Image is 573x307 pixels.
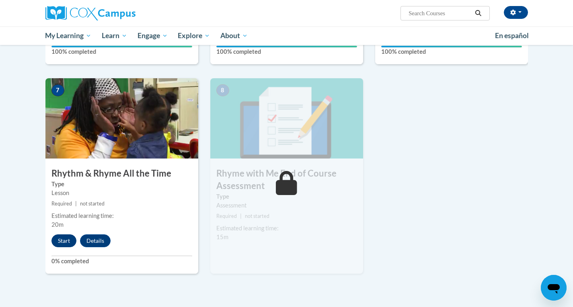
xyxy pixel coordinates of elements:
[51,221,64,228] span: 20m
[33,26,540,45] div: Main menu
[408,8,472,18] input: Search Courses
[45,6,136,20] img: Cox Campus
[216,213,237,219] span: Required
[51,46,192,47] div: Your progress
[490,27,534,44] a: En español
[51,47,192,56] label: 100% completed
[51,84,64,96] span: 7
[45,78,198,159] img: Course Image
[381,47,522,56] label: 100% completed
[51,234,76,247] button: Start
[245,213,269,219] span: not started
[102,31,127,41] span: Learn
[45,167,198,180] h3: Rhythm & Rhyme All the Time
[216,234,228,240] span: 15m
[51,257,192,266] label: 0% completed
[210,78,363,159] img: Course Image
[216,47,357,56] label: 100% completed
[51,201,72,207] span: Required
[138,31,168,41] span: Engage
[75,201,77,207] span: |
[216,224,357,233] div: Estimated learning time:
[504,6,528,19] button: Account Settings
[216,201,357,210] div: Assessment
[80,201,105,207] span: not started
[45,31,91,41] span: My Learning
[40,26,97,45] a: My Learning
[45,6,198,20] a: Cox Campus
[132,26,173,45] a: Engage
[240,213,242,219] span: |
[495,31,529,40] span: En español
[51,211,192,220] div: Estimated learning time:
[216,46,357,47] div: Your progress
[220,31,248,41] span: About
[51,180,192,189] label: Type
[381,46,522,47] div: Your progress
[178,31,210,41] span: Explore
[97,26,132,45] a: Learn
[216,192,357,201] label: Type
[210,167,363,192] h3: Rhyme with Me End of Course Assessment
[80,234,111,247] button: Details
[216,84,229,96] span: 8
[472,8,484,18] button: Search
[173,26,215,45] a: Explore
[541,275,567,301] iframe: Button to launch messaging window
[215,26,253,45] a: About
[51,189,192,197] div: Lesson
